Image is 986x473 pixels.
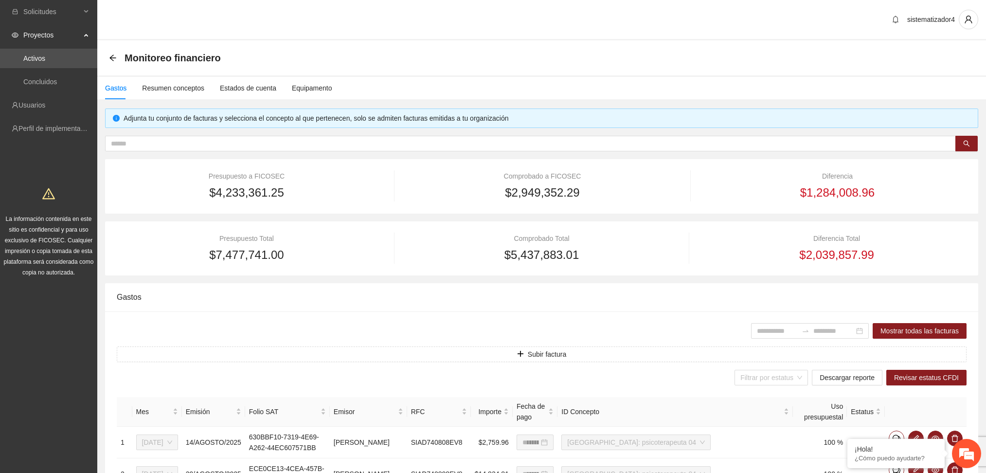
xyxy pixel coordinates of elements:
span: Folio SAT [249,406,319,417]
td: SIAD740808EV8 [407,427,471,458]
div: Adjunta tu conjunto de facturas y selecciona el concepto al que pertenecen, solo se admiten factu... [124,113,970,124]
span: Emisor [334,406,396,417]
button: search [955,136,978,151]
th: Mes [132,397,182,427]
span: inbox [12,8,18,15]
span: $7,477,741.00 [209,246,284,264]
span: Subir factura [528,349,566,360]
button: Mostrar todas las facturas [873,323,967,339]
span: sistematizador4 [907,16,955,23]
span: $5,437,883.01 [504,246,579,264]
span: RFC [411,406,460,417]
div: Estados de cuenta [220,83,276,93]
a: Perfil de implementadora [18,125,94,132]
td: 100 % [793,427,847,458]
span: bell [888,16,903,23]
span: Estatus [851,406,874,417]
td: 630BBF10-7319-4E69-A262-44EC607571BB [245,427,330,458]
span: to [802,327,809,335]
a: Usuarios [18,101,45,109]
span: arrow-left [109,54,117,62]
td: - - - [847,427,885,458]
div: Equipamento [292,83,332,93]
div: Diferencia [708,171,967,182]
div: Comprobado a FICOSEC [412,171,673,182]
th: Emisor [330,397,407,427]
span: delete [948,435,962,442]
span: Chihuahua: psicoterapeuta 04 [567,435,705,450]
span: plus [517,350,524,358]
div: Presupuesto Total [117,233,376,244]
th: Importe [471,397,513,427]
div: Back [109,54,117,62]
span: Fecha de pago [517,401,546,422]
button: Descargar reporte [812,370,882,385]
th: Uso presupuestal [793,397,847,427]
button: Revisar estatus CFDI [886,370,967,385]
th: Folio SAT [245,397,330,427]
span: Revisar estatus CFDI [894,372,959,383]
span: eye [12,32,18,38]
td: [PERSON_NAME] [330,427,407,458]
span: La información contenida en este sitio es confidencial y para uso exclusivo de FICOSEC. Cualquier... [4,216,94,276]
th: Fecha de pago [513,397,557,427]
button: eye [928,431,943,446]
td: 14/AGOSTO/2025 [182,427,245,458]
span: swap-right [802,327,809,335]
div: Presupuesto a FICOSEC [117,171,376,182]
span: Descargar reporte [820,372,875,383]
span: warning [42,187,55,200]
button: comment [889,431,904,446]
div: Resumen conceptos [142,83,204,93]
span: Emisión [186,406,234,417]
td: $2,759.96 [471,427,513,458]
button: bell [888,12,903,27]
th: RFC [407,397,471,427]
td: 1 [117,427,132,458]
div: Diferencia Total [707,233,967,244]
span: $4,233,361.25 [209,183,284,202]
span: Mostrar todas las facturas [880,326,959,336]
button: plusSubir factura [117,346,967,362]
div: Comprobado Total [412,233,672,244]
div: ¡Hola! [855,445,937,453]
span: $2,039,857.99 [799,246,874,264]
th: Emisión [182,397,245,427]
a: Activos [23,55,45,62]
span: Proyectos [23,25,81,45]
span: edit [909,435,923,442]
span: Agosto 2025 [142,435,172,450]
span: $1,284,008.96 [800,183,875,202]
span: Importe [475,406,502,417]
button: delete [947,431,963,446]
p: ¿Cómo puedo ayudarte? [855,455,937,462]
div: Gastos [105,83,126,93]
span: eye [928,435,943,442]
span: comment [889,435,904,442]
th: Estatus [847,397,885,427]
a: Concluidos [23,78,57,86]
span: search [963,140,970,148]
span: Solicitudes [23,2,81,21]
span: info-circle [113,115,120,122]
div: Gastos [117,283,967,311]
button: user [959,10,978,29]
span: Monitoreo financiero [125,50,221,66]
button: edit [908,431,924,446]
span: Mes [136,406,171,417]
th: ID Concepto [557,397,793,427]
span: ID Concepto [561,406,782,417]
span: $2,949,352.29 [505,183,579,202]
span: user [959,15,978,24]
